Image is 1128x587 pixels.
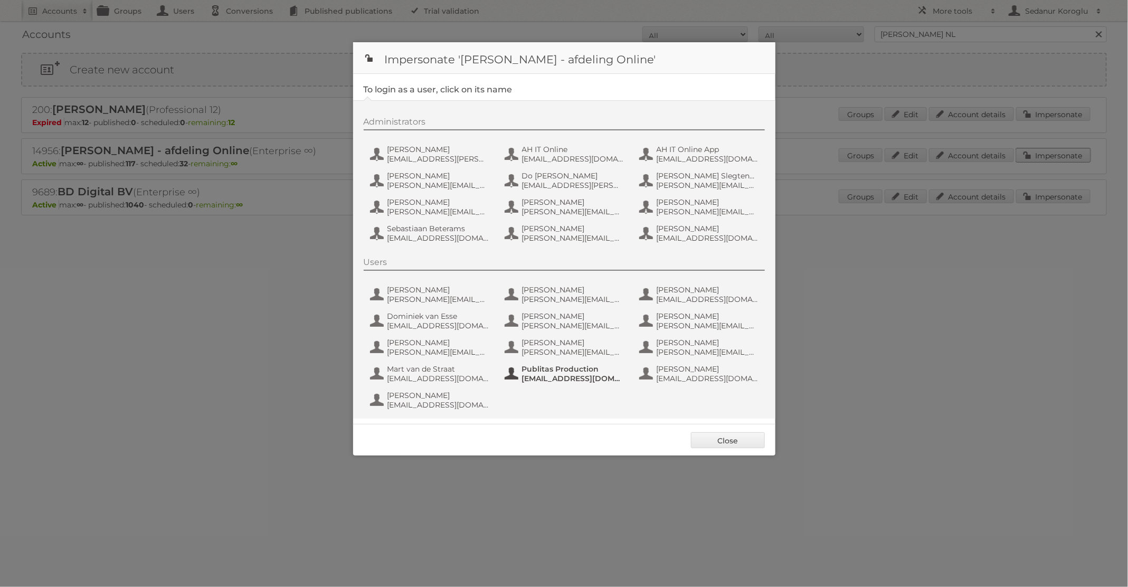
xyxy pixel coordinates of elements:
[522,364,624,374] span: Publitas Production
[369,337,493,358] button: [PERSON_NAME] [PERSON_NAME][EMAIL_ADDRESS][PERSON_NAME][DOMAIN_NAME]
[387,295,490,304] span: [PERSON_NAME][EMAIL_ADDRESS][PERSON_NAME][DOMAIN_NAME]
[522,224,624,233] span: [PERSON_NAME]
[504,170,628,191] button: Do [PERSON_NAME] [EMAIL_ADDRESS][PERSON_NAME][DOMAIN_NAME]
[387,233,490,243] span: [EMAIL_ADDRESS][DOMAIN_NAME]
[504,284,628,305] button: [PERSON_NAME] [PERSON_NAME][EMAIL_ADDRESS][DOMAIN_NAME]
[387,364,490,374] span: Mart van de Straat
[369,170,493,191] button: [PERSON_NAME] [PERSON_NAME][EMAIL_ADDRESS][DOMAIN_NAME]
[657,145,759,154] span: AH IT Online App
[369,363,493,384] button: Mart van de Straat [EMAIL_ADDRESS][DOMAIN_NAME]
[387,224,490,233] span: Sebastiaan Beterams
[657,321,759,330] span: [PERSON_NAME][EMAIL_ADDRESS][DOMAIN_NAME]
[387,321,490,330] span: [EMAIL_ADDRESS][DOMAIN_NAME]
[504,337,628,358] button: [PERSON_NAME] [PERSON_NAME][EMAIL_ADDRESS][PERSON_NAME][DOMAIN_NAME]
[387,154,490,164] span: [EMAIL_ADDRESS][PERSON_NAME][DOMAIN_NAME]
[522,181,624,190] span: [EMAIL_ADDRESS][PERSON_NAME][DOMAIN_NAME]
[369,390,493,411] button: [PERSON_NAME] [EMAIL_ADDRESS][DOMAIN_NAME]
[657,171,759,181] span: [PERSON_NAME] Slegtenhorst
[691,432,765,448] a: Close
[369,144,493,165] button: [PERSON_NAME] [EMAIL_ADDRESS][PERSON_NAME][DOMAIN_NAME]
[657,311,759,321] span: [PERSON_NAME]
[638,363,762,384] button: [PERSON_NAME] [EMAIL_ADDRESS][DOMAIN_NAME]
[638,284,762,305] button: [PERSON_NAME] [EMAIL_ADDRESS][DOMAIN_NAME]
[504,310,628,332] button: [PERSON_NAME] [PERSON_NAME][EMAIL_ADDRESS][DOMAIN_NAME]
[657,197,759,207] span: [PERSON_NAME]
[387,197,490,207] span: [PERSON_NAME]
[657,338,759,347] span: [PERSON_NAME]
[353,42,775,74] h1: Impersonate '[PERSON_NAME] - afdeling Online'
[522,171,624,181] span: Do [PERSON_NAME]
[387,338,490,347] span: [PERSON_NAME]
[657,347,759,357] span: [PERSON_NAME][EMAIL_ADDRESS][DOMAIN_NAME]
[657,154,759,164] span: [EMAIL_ADDRESS][DOMAIN_NAME]
[504,196,628,217] button: [PERSON_NAME] [PERSON_NAME][EMAIL_ADDRESS][DOMAIN_NAME]
[638,170,762,191] button: [PERSON_NAME] Slegtenhorst [PERSON_NAME][EMAIL_ADDRESS][DOMAIN_NAME]
[387,311,490,321] span: Dominiek van Esse
[504,144,628,165] button: AH IT Online [EMAIL_ADDRESS][DOMAIN_NAME]
[522,207,624,216] span: [PERSON_NAME][EMAIL_ADDRESS][DOMAIN_NAME]
[522,311,624,321] span: [PERSON_NAME]
[504,223,628,244] button: [PERSON_NAME] [PERSON_NAME][EMAIL_ADDRESS][PERSON_NAME][DOMAIN_NAME]
[387,374,490,383] span: [EMAIL_ADDRESS][DOMAIN_NAME]
[522,154,624,164] span: [EMAIL_ADDRESS][DOMAIN_NAME]
[522,145,624,154] span: AH IT Online
[369,310,493,332] button: Dominiek van Esse [EMAIL_ADDRESS][DOMAIN_NAME]
[657,233,759,243] span: [EMAIL_ADDRESS][DOMAIN_NAME]
[387,171,490,181] span: [PERSON_NAME]
[638,223,762,244] button: [PERSON_NAME] [EMAIL_ADDRESS][DOMAIN_NAME]
[522,321,624,330] span: [PERSON_NAME][EMAIL_ADDRESS][DOMAIN_NAME]
[657,374,759,383] span: [EMAIL_ADDRESS][DOMAIN_NAME]
[387,391,490,400] span: [PERSON_NAME]
[504,363,628,384] button: Publitas Production [EMAIL_ADDRESS][DOMAIN_NAME]
[387,285,490,295] span: [PERSON_NAME]
[657,207,759,216] span: [PERSON_NAME][EMAIL_ADDRESS][PERSON_NAME][DOMAIN_NAME]
[369,196,493,217] button: [PERSON_NAME] [PERSON_NAME][EMAIL_ADDRESS][DOMAIN_NAME]
[387,145,490,154] span: [PERSON_NAME]
[369,223,493,244] button: Sebastiaan Beterams [EMAIL_ADDRESS][DOMAIN_NAME]
[387,207,490,216] span: [PERSON_NAME][EMAIL_ADDRESS][DOMAIN_NAME]
[522,285,624,295] span: [PERSON_NAME]
[364,117,765,130] div: Administrators
[522,233,624,243] span: [PERSON_NAME][EMAIL_ADDRESS][PERSON_NAME][DOMAIN_NAME]
[657,181,759,190] span: [PERSON_NAME][EMAIL_ADDRESS][DOMAIN_NAME]
[387,347,490,357] span: [PERSON_NAME][EMAIL_ADDRESS][PERSON_NAME][DOMAIN_NAME]
[364,84,513,94] legend: To login as a user, click on its name
[522,347,624,357] span: [PERSON_NAME][EMAIL_ADDRESS][PERSON_NAME][DOMAIN_NAME]
[522,374,624,383] span: [EMAIL_ADDRESS][DOMAIN_NAME]
[387,400,490,410] span: [EMAIL_ADDRESS][DOMAIN_NAME]
[522,197,624,207] span: [PERSON_NAME]
[369,284,493,305] button: [PERSON_NAME] [PERSON_NAME][EMAIL_ADDRESS][PERSON_NAME][DOMAIN_NAME]
[638,337,762,358] button: [PERSON_NAME] [PERSON_NAME][EMAIL_ADDRESS][DOMAIN_NAME]
[387,181,490,190] span: [PERSON_NAME][EMAIL_ADDRESS][DOMAIN_NAME]
[657,224,759,233] span: [PERSON_NAME]
[638,310,762,332] button: [PERSON_NAME] [PERSON_NAME][EMAIL_ADDRESS][DOMAIN_NAME]
[657,285,759,295] span: [PERSON_NAME]
[522,338,624,347] span: [PERSON_NAME]
[522,295,624,304] span: [PERSON_NAME][EMAIL_ADDRESS][DOMAIN_NAME]
[364,257,765,271] div: Users
[638,144,762,165] button: AH IT Online App [EMAIL_ADDRESS][DOMAIN_NAME]
[638,196,762,217] button: [PERSON_NAME] [PERSON_NAME][EMAIL_ADDRESS][PERSON_NAME][DOMAIN_NAME]
[657,364,759,374] span: [PERSON_NAME]
[657,295,759,304] span: [EMAIL_ADDRESS][DOMAIN_NAME]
